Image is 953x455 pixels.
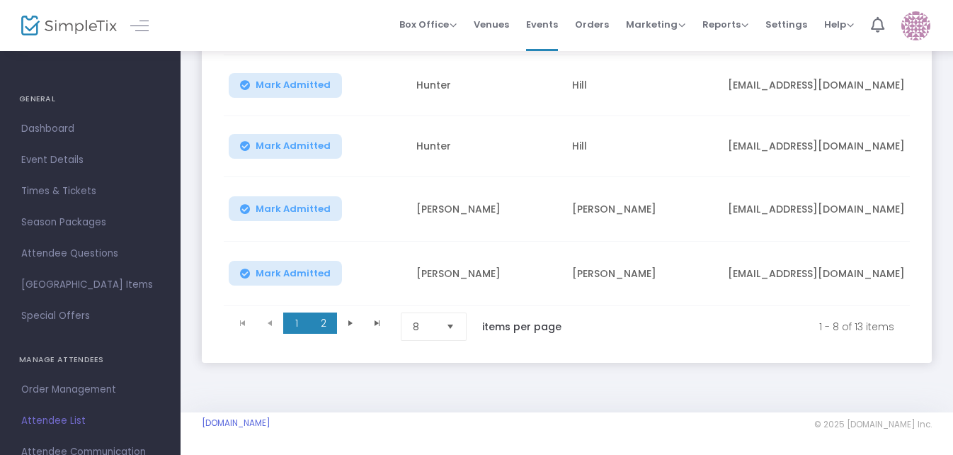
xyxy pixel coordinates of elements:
[719,55,932,116] td: [EMAIL_ADDRESS][DOMAIN_NAME]
[591,313,894,341] kendo-pager-info: 1 - 8 of 13 items
[372,318,383,329] span: Go to the last page
[824,18,854,31] span: Help
[21,276,159,294] span: [GEOGRAPHIC_DATA] Items
[256,203,331,215] span: Mark Admitted
[626,18,685,31] span: Marketing
[408,242,564,306] td: [PERSON_NAME]
[229,261,342,286] button: Mark Admitted
[21,307,159,325] span: Special Offers
[413,320,435,334] span: 8
[408,116,564,177] td: Hunter
[256,268,331,279] span: Mark Admitted
[19,346,161,374] h4: MANAGE ATTENDEES
[564,116,719,177] td: Hill
[345,318,356,329] span: Go to the next page
[21,245,159,263] span: Attendee Questions
[719,116,932,177] td: [EMAIL_ADDRESS][DOMAIN_NAME]
[229,73,342,98] button: Mark Admitted
[564,177,719,242] td: [PERSON_NAME]
[575,6,609,43] span: Orders
[202,417,270,429] a: [DOMAIN_NAME]
[256,140,331,152] span: Mark Admitted
[310,313,337,334] span: Page 2
[337,313,364,334] span: Go to the next page
[408,55,564,116] td: Hunter
[702,18,748,31] span: Reports
[229,134,342,159] button: Mark Admitted
[440,313,460,340] button: Select
[21,412,159,430] span: Attendee List
[21,151,159,169] span: Event Details
[564,242,719,306] td: [PERSON_NAME]
[364,313,391,334] span: Go to the last page
[21,381,159,399] span: Order Management
[399,18,457,31] span: Box Office
[21,213,159,232] span: Season Packages
[408,177,564,242] td: [PERSON_NAME]
[256,79,331,91] span: Mark Admitted
[482,320,561,334] label: items per page
[21,182,159,201] span: Times & Tickets
[719,177,932,242] td: [EMAIL_ADDRESS][DOMAIN_NAME]
[19,85,161,113] h4: GENERAL
[283,313,310,334] span: Page 1
[765,6,807,43] span: Settings
[21,120,159,138] span: Dashboard
[719,242,932,306] td: [EMAIL_ADDRESS][DOMAIN_NAME]
[474,6,509,43] span: Venues
[564,55,719,116] td: Hill
[229,196,342,221] button: Mark Admitted
[526,6,558,43] span: Events
[814,419,932,430] span: © 2025 [DOMAIN_NAME] Inc.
